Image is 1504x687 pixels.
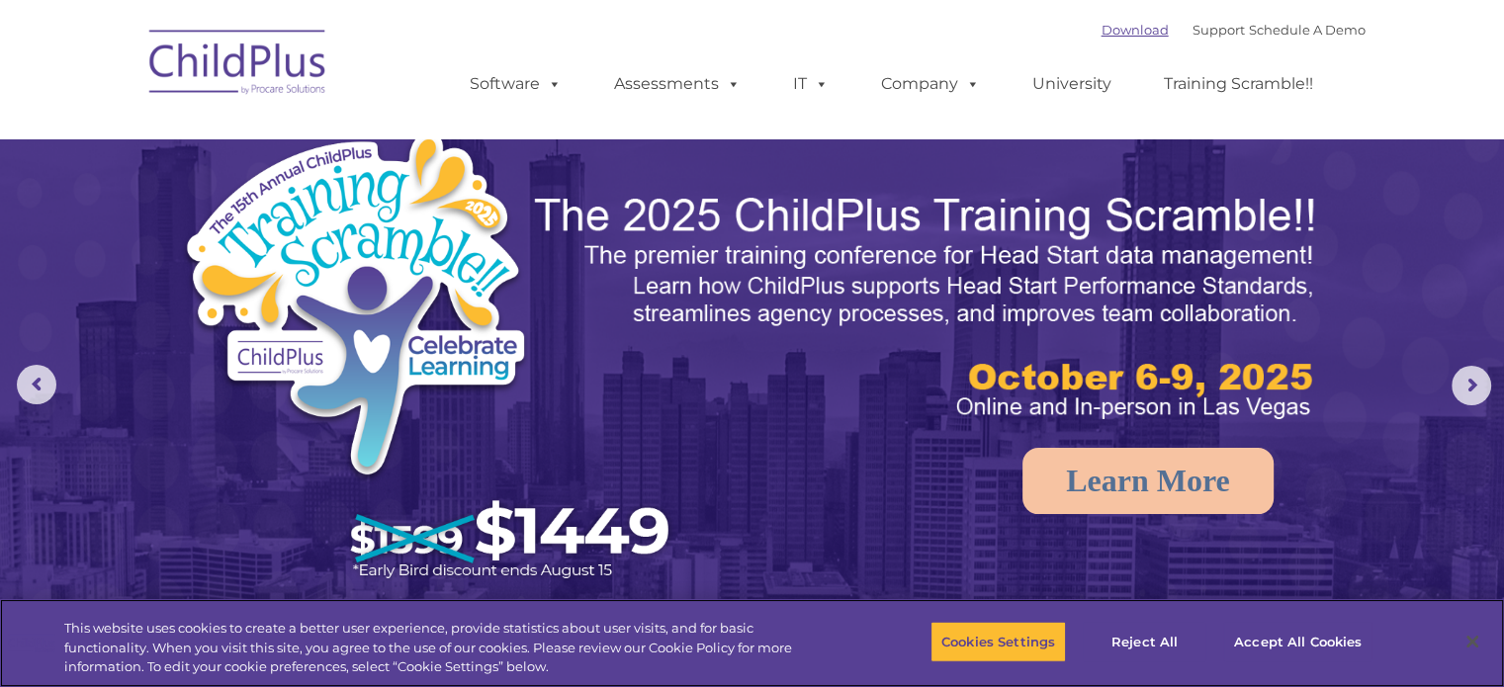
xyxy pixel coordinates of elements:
[275,212,359,226] span: Phone number
[1022,448,1274,514] a: Learn More
[1144,64,1333,104] a: Training Scramble!!
[773,64,848,104] a: IT
[930,621,1066,662] button: Cookies Settings
[275,130,335,145] span: Last name
[861,64,1000,104] a: Company
[1193,22,1245,38] a: Support
[1083,621,1206,662] button: Reject All
[139,16,337,115] img: ChildPlus by Procare Solutions
[1102,22,1366,38] font: |
[64,619,828,677] div: This website uses cookies to create a better user experience, provide statistics about user visit...
[1223,621,1372,662] button: Accept All Cookies
[450,64,581,104] a: Software
[1102,22,1169,38] a: Download
[1249,22,1366,38] a: Schedule A Demo
[1013,64,1131,104] a: University
[1451,620,1494,663] button: Close
[594,64,760,104] a: Assessments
